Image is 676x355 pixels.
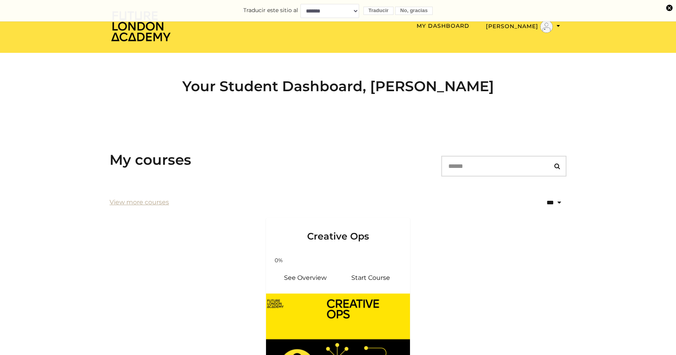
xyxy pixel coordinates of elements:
[266,218,410,252] a: Creative Ops
[110,151,191,168] h3: My courses
[110,10,172,42] img: Home Page
[521,193,566,212] select: status
[272,269,338,287] a: Creative Ops: See Overview
[110,198,169,207] a: View more courses
[8,4,668,18] form: Traducir este sitio al
[338,269,404,287] a: Creative Ops: Resume Course
[363,7,394,15] button: Traducir
[484,20,563,33] button: Toggle menu
[417,22,469,29] a: My Dashboard
[269,256,288,265] span: 0%
[275,218,401,242] h3: Creative Ops
[395,7,433,15] button: No, gracias
[110,78,566,95] h2: Your Student Dashboard, [PERSON_NAME]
